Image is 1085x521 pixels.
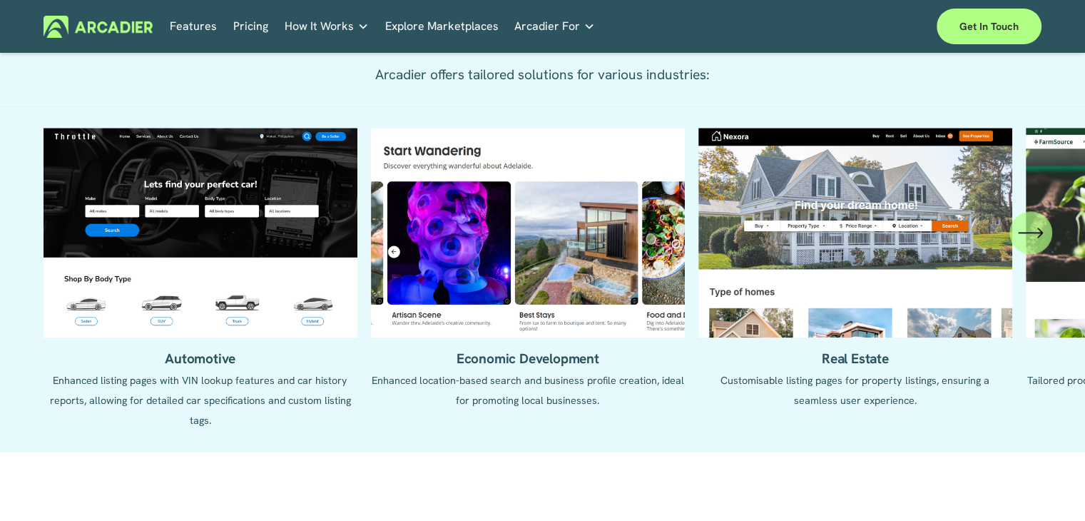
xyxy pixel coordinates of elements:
iframe: Chat Widget [1014,452,1085,521]
a: folder dropdown [514,16,595,38]
img: Arcadier [44,16,153,38]
button: Next [1009,211,1052,254]
a: Pricing [233,16,268,38]
span: Arcadier offers tailored solutions for various industries: [375,66,710,84]
span: Arcadier For [514,16,580,36]
a: Features [170,16,217,38]
span: How It Works [285,16,354,36]
a: folder dropdown [285,16,369,38]
a: Get in touch [937,9,1041,44]
a: Explore Marketplaces [385,16,499,38]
